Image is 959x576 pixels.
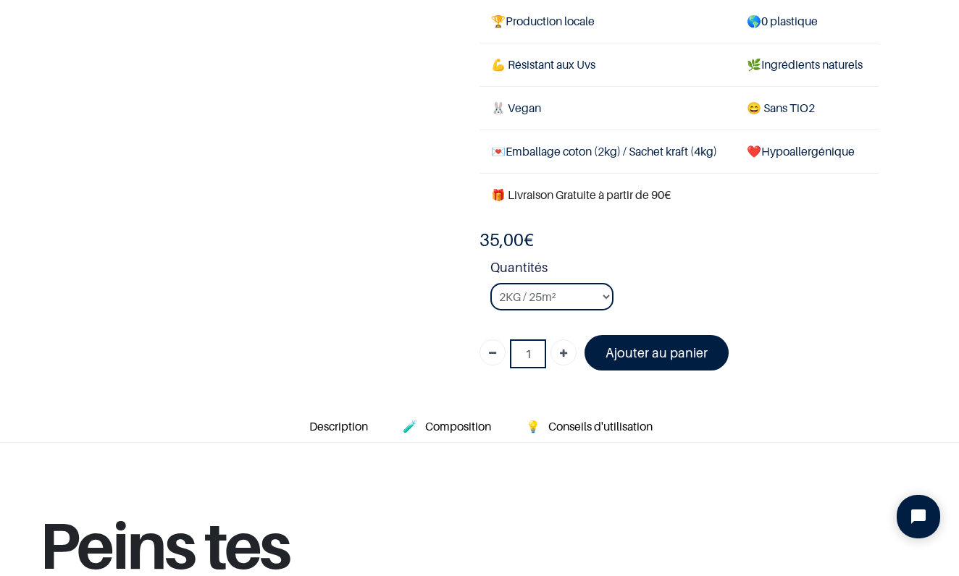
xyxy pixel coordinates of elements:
[403,419,417,433] span: 🧪
[735,43,878,86] td: Ingrédients naturels
[491,144,506,158] span: 💌
[735,86,878,130] td: ans TiO2
[747,14,761,28] span: 🌎
[606,345,708,360] font: Ajouter au panier
[747,57,761,72] span: 🌿
[491,101,541,115] span: 🐰 Vegan
[747,101,770,115] span: 😄 S
[550,339,577,365] a: Ajouter
[480,339,506,365] a: Supprimer
[735,130,878,174] td: ❤️Hypoallergénique
[490,258,879,283] strong: Quantités
[480,229,534,250] b: €
[548,419,653,433] span: Conseils d'utilisation
[491,187,671,202] font: 🎁 Livraison Gratuite à partir de 90€
[491,57,595,72] span: 💪 Résistant aux Uvs
[585,335,729,370] a: Ajouter au panier
[480,229,524,250] span: 35,00
[480,130,735,174] td: Emballage coton (2kg) / Sachet kraft (4kg)
[884,483,952,551] iframe: Tidio Chat
[526,419,540,433] span: 💡
[309,419,368,433] span: Description
[425,419,491,433] span: Composition
[491,14,506,28] span: 🏆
